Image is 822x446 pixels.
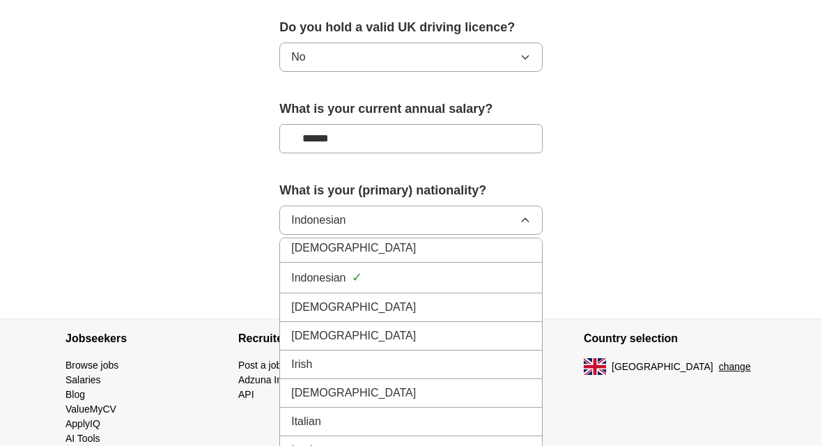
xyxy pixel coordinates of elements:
[65,374,101,385] a: Salaries
[65,389,85,400] a: Blog
[65,360,118,371] a: Browse jobs
[291,328,416,344] span: [DEMOGRAPHIC_DATA]
[291,212,346,229] span: Indonesian
[612,360,713,374] span: [GEOGRAPHIC_DATA]
[65,403,116,415] a: ValueMyCV
[291,270,346,286] span: Indonesian
[238,374,323,385] a: Adzuna Intelligence
[238,360,281,371] a: Post a job
[584,358,606,375] img: UK flag
[279,43,543,72] button: No
[584,319,757,358] h4: Country selection
[279,181,543,200] label: What is your (primary) nationality?
[291,385,416,401] span: [DEMOGRAPHIC_DATA]
[291,49,305,66] span: No
[279,18,543,37] label: Do you hold a valid UK driving licence?
[352,268,362,287] span: ✓
[291,240,416,256] span: [DEMOGRAPHIC_DATA]
[65,418,100,429] a: ApplyIQ
[291,413,321,430] span: Italian
[291,356,312,373] span: Irish
[238,389,254,400] a: API
[279,206,543,235] button: Indonesian
[279,100,543,118] label: What is your current annual salary?
[719,360,751,374] button: change
[65,433,100,444] a: AI Tools
[291,299,416,316] span: [DEMOGRAPHIC_DATA]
